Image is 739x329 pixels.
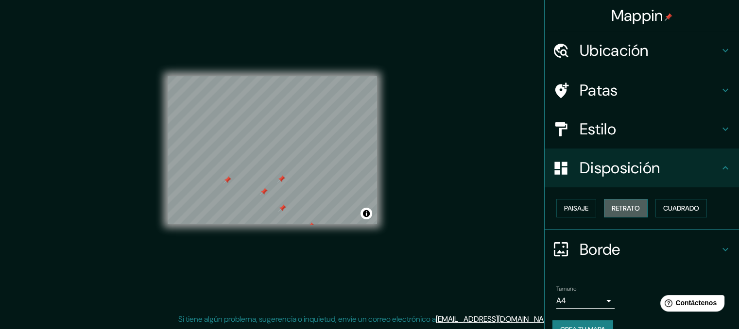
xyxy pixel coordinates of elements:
[580,239,620,260] font: Borde
[545,230,739,269] div: Borde
[545,110,739,148] div: Estilo
[178,314,436,324] font: Si tiene algún problema, sugerencia o inquietud, envíe un correo electrónico a
[556,199,596,217] button: Paisaje
[556,293,615,309] div: A4
[612,204,640,213] font: Retrato
[580,158,660,178] font: Disposición
[604,199,648,217] button: Retrato
[663,204,699,213] font: Cuadrado
[556,285,576,293] font: Tamaño
[436,314,556,324] a: [EMAIL_ADDRESS][DOMAIN_NAME]
[564,204,588,213] font: Paisaje
[545,71,739,110] div: Patas
[168,76,377,224] canvas: Mapa
[556,296,566,306] font: A4
[665,13,672,21] img: pin-icon.png
[361,208,372,219] button: Activar o desactivar atribución
[580,119,616,139] font: Estilo
[655,199,707,217] button: Cuadrado
[545,31,739,70] div: Ubicación
[611,5,663,26] font: Mappin
[653,291,728,318] iframe: Lanzador de widgets de ayuda
[580,80,618,100] font: Patas
[580,40,649,61] font: Ubicación
[545,148,739,187] div: Disposición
